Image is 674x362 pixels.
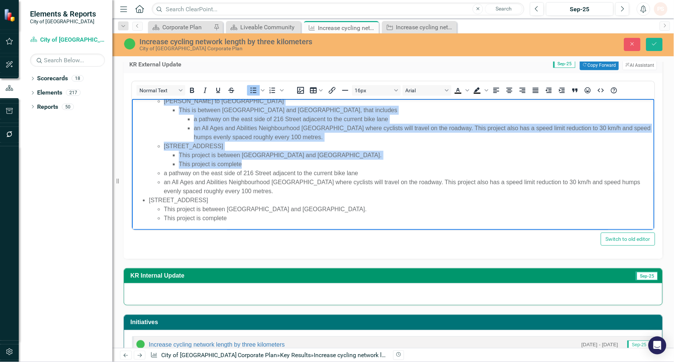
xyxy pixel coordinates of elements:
li: This project is between [GEOGRAPHIC_DATA] and [GEOGRAPHIC_DATA]. [47,52,521,61]
button: Sep-25 [546,2,614,16]
div: Increase cycling network length by three kilometers [318,23,377,33]
button: Decrease indent [542,85,555,96]
img: In Progress [124,38,136,50]
button: Search [485,4,523,14]
div: Background color Black [471,85,490,96]
button: Help [608,85,620,96]
button: HTML Editor [595,85,607,96]
button: Align right [516,85,529,96]
a: Increase cycling network length by three kilometers [384,23,455,32]
small: [DATE] - [DATE] [582,341,619,348]
a: Liveable Community [228,23,299,32]
button: Underline [212,85,225,96]
span: Sep-25 [553,60,575,68]
button: Switch to old editor [601,233,655,246]
a: Increase cycling network length by three kilometers [149,341,285,348]
button: Font size 16px [352,85,401,96]
div: » » [150,351,388,360]
li: [STREET_ADDRESS] [17,97,521,124]
li: This project is complete [47,61,521,70]
div: Bullet list [247,85,266,96]
button: Strikethrough [225,85,238,96]
div: Increase cycling network length by three kilometers [396,23,455,32]
button: Font Arial [403,85,451,96]
button: Horizontal line [339,85,352,96]
div: Text color Black [452,85,470,96]
a: City of [GEOGRAPHIC_DATA] Corporate Plan [161,351,277,359]
button: Block Normal Text [136,85,185,96]
span: Normal Text [139,87,176,93]
div: Sep-25 [549,5,611,14]
span: Arial [406,87,442,93]
button: Increase indent [556,85,568,96]
li: a pathway on the east side of 216 Street adjacent to the current bike lane [62,16,521,25]
input: Search ClearPoint... [152,3,524,16]
div: Corporate Plan [162,23,212,32]
span: 16px [355,87,392,93]
span: Sep-25 [636,272,658,280]
img: In Progress [136,340,145,349]
button: Blockquote [569,85,581,96]
a: Elements [37,89,62,97]
button: Copy Forward [580,60,619,70]
li: an All Ages and Abilities Neighbourhood [GEOGRAPHIC_DATA] where cyclists will travel on the roadw... [62,25,521,43]
a: City of [GEOGRAPHIC_DATA] Corporate Plan [30,36,105,44]
button: PS [654,2,668,16]
div: Open Intercom Messenger [649,336,667,354]
a: Corporate Plan [150,23,212,32]
button: Align left [490,85,503,96]
img: ClearPoint Strategy [4,8,17,21]
li: [STREET_ADDRESS] [32,43,521,70]
div: Numbered list [266,85,285,96]
a: Reports [37,103,58,111]
li: a pathway on the east side of 216 Street adjacent to the current bike lane [32,70,521,79]
input: Search Below... [30,54,105,67]
li: an All Ages and Abilities Neighbourhood [GEOGRAPHIC_DATA] where cyclists will travel on the roadw... [32,79,521,97]
button: Justify [529,85,542,96]
div: Liveable Community [240,23,299,32]
iframe: Rich Text Area [132,99,655,230]
li: This project is between [GEOGRAPHIC_DATA] and [GEOGRAPHIC_DATA]. [32,106,521,115]
div: Increase cycling network length by three kilometers [139,38,425,46]
button: AI Assistant [623,60,657,70]
div: City of [GEOGRAPHIC_DATA] Corporate Plan [139,46,425,51]
div: 18 [72,75,84,82]
a: Key Results [280,351,311,359]
div: 50 [62,104,74,110]
a: Scorecards [37,74,68,83]
span: Sep-25 [628,341,650,349]
button: Bold [186,85,198,96]
button: Emojis [582,85,595,96]
li: This project is complete [32,115,521,124]
button: Align center [503,85,516,96]
button: Insert/edit link [326,85,338,96]
span: Search [496,6,512,12]
button: Insert image [294,85,307,96]
span: Elements & Reports [30,9,96,18]
div: Increase cycling network length by three kilometers [314,351,448,359]
li: This is between [GEOGRAPHIC_DATA] and [GEOGRAPHIC_DATA], that includes [47,7,521,43]
h3: Initiatives [130,319,659,326]
button: Italic [199,85,211,96]
button: Table [307,85,325,96]
small: City of [GEOGRAPHIC_DATA] [30,18,96,24]
h3: KR External Update [129,61,306,68]
h3: KR Internal Update [130,272,502,279]
div: 217 [66,90,81,96]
